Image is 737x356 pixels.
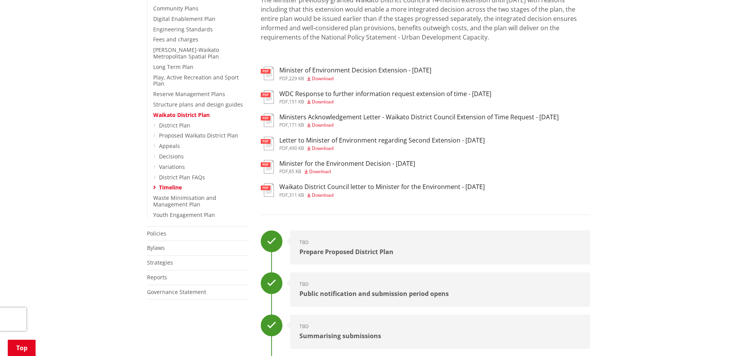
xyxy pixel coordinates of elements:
[159,153,184,160] a: Decisions
[261,67,274,80] img: document-pdf.svg
[299,324,581,329] div: TBD
[261,67,431,81] a: Minister of Environment Decision Extension - [DATE] pdf,229 KB Download
[279,160,415,167] h3: Minister for the Environment Decision - [DATE]
[261,114,559,127] a: Ministers Acknowledgement Letter - Waikato District Council Extension of Time Request - [DATE] pd...
[279,192,288,198] span: pdf
[159,163,185,170] a: Variations
[159,184,182,191] a: Timeline
[289,75,304,82] span: 229 KB
[261,183,485,197] a: Waikato District Council letter to Minister for the Environment - [DATE] pdf,311 KB Download
[261,160,415,174] a: Minister for the Environment Decision - [DATE] pdf,85 KB Download
[153,46,219,60] a: [PERSON_NAME]-Waikato Metropolitan Spatial Plan
[299,249,581,256] div: Prepare Proposed District Plan
[153,111,210,119] a: Waikato District Plan
[299,282,581,287] div: TBD
[279,123,559,127] div: ,
[261,160,274,174] img: document-pdf.svg
[261,230,282,252] div: Done
[261,114,274,127] img: document-pdf.svg
[312,122,333,128] span: Download
[153,5,198,12] a: Community Plans
[279,100,491,104] div: ,
[279,75,288,82] span: pdf
[153,15,215,22] a: Digital Enablement Plan
[279,76,431,81] div: ,
[279,145,288,151] span: pdf
[153,63,193,71] a: Long Term Plan
[153,74,239,88] a: Play, Active Recreation and Sport Plan
[261,90,274,104] img: document-pdf.svg
[279,98,288,105] span: pdf
[309,168,331,175] span: Download
[279,67,431,74] h3: Minister of Environment Decision Extension - [DATE]
[312,145,333,151] span: Download
[261,90,491,104] a: WDC Response to further information request extension of time - [DATE] pdf,151 KB Download
[312,192,333,198] span: Download
[153,101,243,108] a: Structure plans and design guides
[312,98,333,105] span: Download
[701,323,729,351] iframe: Messenger Launcher
[279,193,485,198] div: ,
[153,36,198,43] a: Fees and charges
[299,291,581,298] div: Public notification and submission period opens
[289,122,304,128] span: 171 KB
[289,145,304,151] span: 490 KB
[159,174,205,181] a: District Plan FAQs
[279,183,485,191] h3: Waikato District Council letter to Minister for the Environment - [DATE]
[147,244,165,251] a: Bylaws
[279,137,485,144] h3: Letter to Minister of Environment regarding Second Extension - [DATE]
[261,137,274,150] img: document-pdf.svg
[279,169,415,174] div: ,
[279,168,288,175] span: pdf
[153,90,225,98] a: Reserve Management Plans
[279,90,491,98] h3: WDC Response to further information request extension of time - [DATE]
[279,114,559,121] h3: Ministers Acknowledgement Letter - Waikato District Council Extension of Time Request - [DATE]
[159,142,180,150] a: Appeals
[153,194,216,208] a: Waste Minimisation and Management Plan
[261,183,274,197] img: document-pdf.svg
[261,272,282,294] div: Done
[289,168,301,175] span: 85 KB
[147,259,173,266] a: Strategies
[261,315,282,336] div: Done
[153,211,215,218] a: Youth Engagement Plan
[289,98,304,105] span: 151 KB
[279,122,288,128] span: pdf
[147,230,166,237] a: Policies
[159,132,238,139] a: Proposed Waikato District Plan
[147,273,167,281] a: Reports
[279,146,485,151] div: ,
[8,340,36,356] a: Top
[312,75,333,82] span: Download
[261,137,485,151] a: Letter to Minister of Environment regarding Second Extension - [DATE] pdf,490 KB Download
[147,288,206,296] a: Governance Statement
[299,240,581,245] div: TBD
[299,333,581,340] div: Summarising submissions
[289,192,304,198] span: 311 KB
[159,122,190,129] a: District Plan
[153,26,213,33] a: Engineering Standards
